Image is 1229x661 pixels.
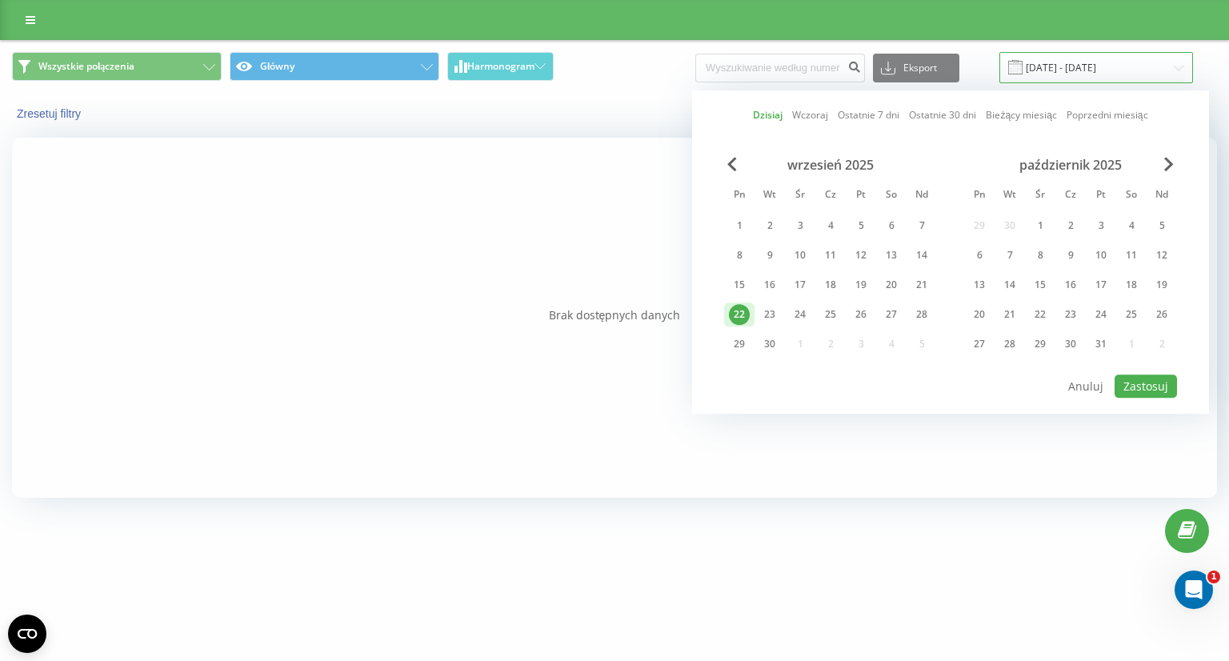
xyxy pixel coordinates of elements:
div: sob 20 wrz 2025 [876,273,907,297]
div: śr 22 paź 2025 [1025,302,1055,326]
div: pon 15 wrz 2025 [724,273,755,297]
abbr: sobota [1119,184,1143,208]
div: pt 3 paź 2025 [1086,214,1116,238]
abbr: środa [788,184,812,208]
div: 28 [911,304,932,325]
div: czw 18 wrz 2025 [815,273,846,297]
div: czw 4 wrz 2025 [815,214,846,238]
div: pon 8 wrz 2025 [724,243,755,267]
div: wt 2 wrz 2025 [755,214,785,238]
div: pt 10 paź 2025 [1086,243,1116,267]
abbr: niedziela [910,184,934,208]
span: Harmonogram [467,61,534,72]
div: 25 [1121,304,1142,325]
div: sob 25 paź 2025 [1116,302,1147,326]
div: 7 [911,215,932,236]
div: śr 29 paź 2025 [1025,332,1055,356]
div: pon 22 wrz 2025 [724,302,755,326]
div: 3 [1091,215,1111,236]
div: ndz 26 paź 2025 [1147,302,1177,326]
div: 18 [1121,274,1142,295]
div: ndz 28 wrz 2025 [907,302,937,326]
iframe: Intercom live chat [1175,571,1213,609]
div: 1 [729,215,750,236]
div: czw 16 paź 2025 [1055,273,1086,297]
div: czw 25 wrz 2025 [815,302,846,326]
div: 24 [1091,304,1111,325]
div: 6 [881,215,902,236]
div: śr 10 wrz 2025 [785,243,815,267]
div: 17 [1091,274,1111,295]
div: 13 [969,274,990,295]
div: 8 [729,245,750,266]
div: 30 [759,334,780,355]
abbr: sobota [879,184,903,208]
div: 13 [881,245,902,266]
div: czw 23 paź 2025 [1055,302,1086,326]
input: Wyszukiwanie według numeru [695,54,865,82]
abbr: piątek [849,184,873,208]
div: sob 18 paź 2025 [1116,273,1147,297]
abbr: czwartek [819,184,843,208]
div: 11 [1121,245,1142,266]
div: 15 [1030,274,1051,295]
span: Previous Month [727,157,737,171]
div: 24 [790,304,811,325]
div: 21 [911,274,932,295]
div: 21 [999,304,1020,325]
div: 26 [1151,304,1172,325]
div: 19 [1151,274,1172,295]
div: śr 3 wrz 2025 [785,214,815,238]
div: śr 17 wrz 2025 [785,273,815,297]
div: 2 [1060,215,1081,236]
div: pon 20 paź 2025 [964,302,995,326]
div: 23 [759,304,780,325]
div: sob 27 wrz 2025 [876,302,907,326]
div: wt 30 wrz 2025 [755,332,785,356]
abbr: wtorek [758,184,782,208]
a: Poprzedni miesiąc [1067,108,1148,123]
div: pon 6 paź 2025 [964,243,995,267]
div: 19 [851,274,871,295]
div: sob 13 wrz 2025 [876,243,907,267]
button: Zastosuj [1115,375,1177,398]
span: Wszystkie połączenia [38,60,134,73]
abbr: wtorek [998,184,1022,208]
div: 4 [1121,215,1142,236]
div: 22 [1030,304,1051,325]
div: pt 17 paź 2025 [1086,273,1116,297]
div: 5 [851,215,871,236]
div: sob 4 paź 2025 [1116,214,1147,238]
a: Dzisiaj [753,108,783,123]
div: 16 [1060,274,1081,295]
div: 12 [851,245,871,266]
div: 4 [820,215,841,236]
div: 28 [999,334,1020,355]
div: 23 [1060,304,1081,325]
a: Ostatnie 30 dni [909,108,976,123]
div: 27 [969,334,990,355]
button: Eksport [873,54,959,82]
div: pt 5 wrz 2025 [846,214,876,238]
div: 3 [790,215,811,236]
button: Wszystkie połączenia [12,52,222,81]
div: czw 2 paź 2025 [1055,214,1086,238]
div: 7 [999,245,1020,266]
div: 17 [790,274,811,295]
div: pon 1 wrz 2025 [724,214,755,238]
abbr: piątek [1089,184,1113,208]
div: 11 [820,245,841,266]
div: ndz 12 paź 2025 [1147,243,1177,267]
div: 5 [1151,215,1172,236]
div: pt 31 paź 2025 [1086,332,1116,356]
div: 20 [969,304,990,325]
abbr: poniedziałek [727,184,751,208]
button: Open CMP widget [8,615,46,653]
div: 29 [1030,334,1051,355]
div: pt 26 wrz 2025 [846,302,876,326]
div: 2 [759,215,780,236]
div: ndz 19 paź 2025 [1147,273,1177,297]
span: 1 [1207,571,1220,583]
a: Wczoraj [792,108,828,123]
div: ndz 5 paź 2025 [1147,214,1177,238]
